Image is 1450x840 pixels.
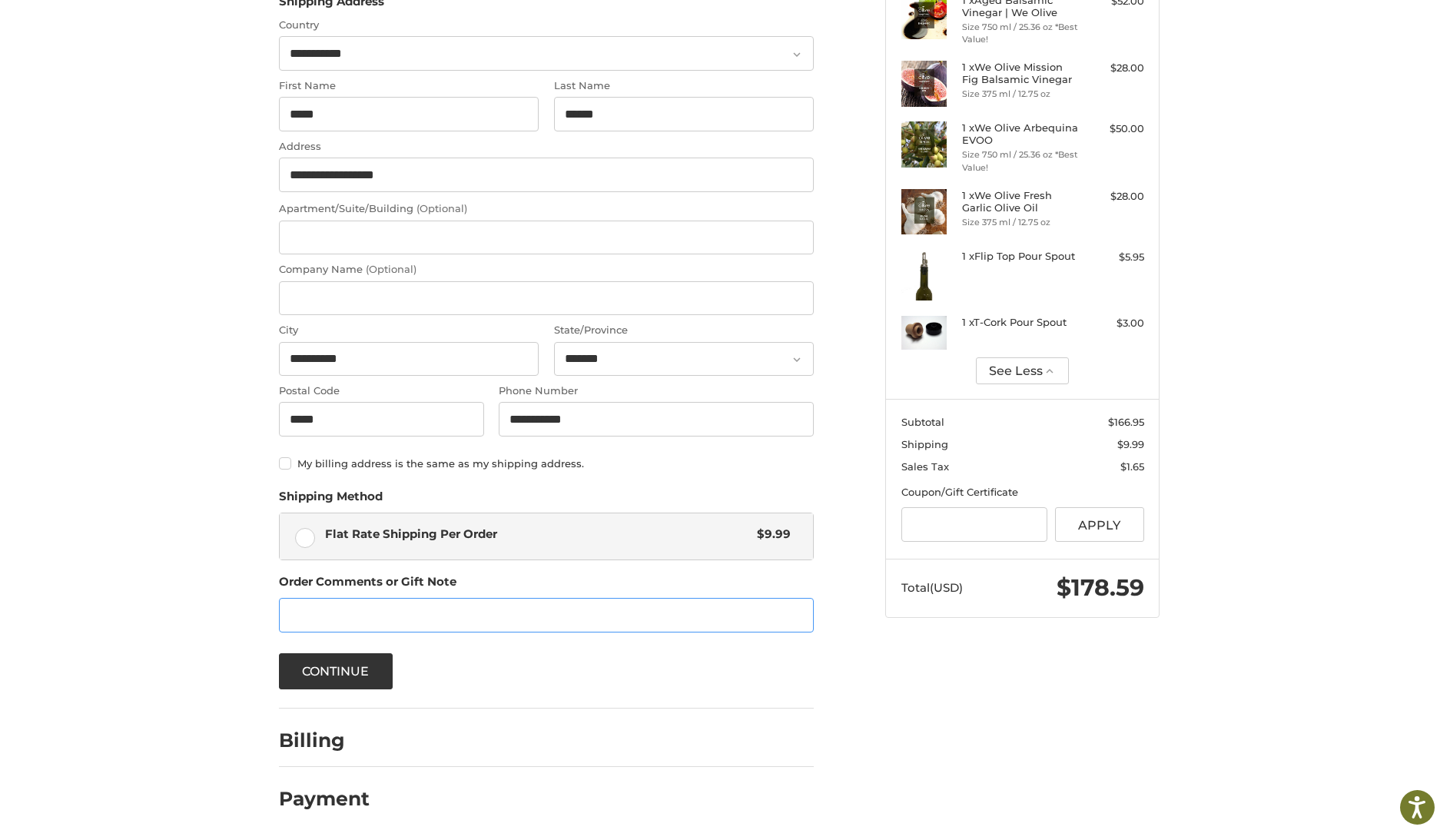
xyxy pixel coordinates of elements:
div: $28.00 [1083,189,1144,204]
span: Subtotal [901,416,944,428]
button: Apply [1055,507,1144,542]
h4: 1 x Flip Top Pour Spout [962,250,1080,262]
span: Shipping [901,438,948,450]
li: Size 750 ml / 25.36 oz *Best Value! [962,21,1080,46]
div: Coupon/Gift Certificate [901,485,1144,500]
label: My billing address is the same as my shipping address. [279,457,814,470]
button: See Less [976,357,1069,384]
legend: Shipping Method [279,488,383,513]
label: City [279,323,539,338]
label: Company Name [279,262,814,277]
label: Postal Code [279,383,484,399]
span: $1.65 [1120,460,1144,473]
div: $50.00 [1083,121,1144,137]
button: Open LiveChat chat widget [177,20,195,38]
input: Gift Certificate or Coupon Code [901,507,1048,542]
button: Continue [279,653,393,689]
span: $166.95 [1108,416,1144,428]
span: $9.99 [1117,438,1144,450]
iframe: Google Customer Reviews [1323,798,1450,840]
div: $5.95 [1083,250,1144,265]
span: Total (USD) [901,580,963,595]
h4: 1 x We Olive Fresh Garlic Olive Oil [962,189,1080,214]
span: $9.99 [749,526,791,543]
h4: 1 x T-Cork Pour Spout [962,316,1080,328]
h2: Payment [279,787,370,811]
label: First Name [279,78,539,94]
legend: Order Comments [279,573,456,598]
span: $178.59 [1057,573,1144,602]
label: Address [279,139,814,154]
label: Apartment/Suite/Building [279,201,814,217]
h4: 1 x We Olive Mission Fig Balsamic Vinegar [962,61,1080,86]
span: Flat Rate Shipping Per Order [325,526,750,543]
p: We're away right now. Please check back later! [22,23,174,35]
small: (Optional) [416,202,467,214]
h4: 1 x We Olive Arbequina EVOO [962,121,1080,147]
li: Size 375 ml / 12.75 oz [962,216,1080,229]
label: Phone Number [499,383,814,399]
div: $3.00 [1083,316,1144,331]
label: Last Name [554,78,814,94]
h2: Billing [279,729,369,752]
li: Size 750 ml / 25.36 oz *Best Value! [962,148,1080,174]
span: Sales Tax [901,460,949,473]
label: Country [279,18,814,33]
small: (Optional) [366,263,416,275]
li: Size 375 ml / 12.75 oz [962,88,1080,101]
label: State/Province [554,323,814,338]
div: $28.00 [1083,61,1144,76]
